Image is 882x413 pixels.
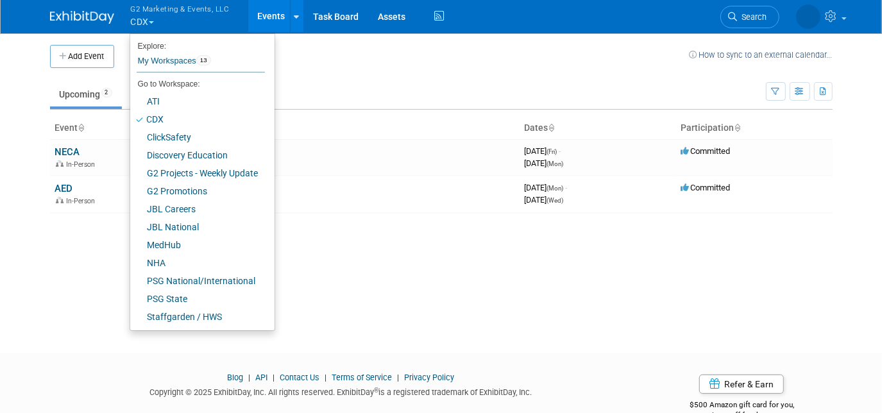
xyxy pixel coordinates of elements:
span: | [394,373,402,382]
a: NECA [55,146,80,158]
a: PSG National/International [130,272,265,290]
th: Event [50,117,520,139]
span: [DATE] [525,158,564,168]
span: (Fri) [547,148,557,155]
th: Participation [676,117,833,139]
sup: ® [374,387,378,394]
a: Sort by Event Name [78,122,85,133]
a: Sort by Start Date [548,122,555,133]
a: ClickSafety [130,128,265,146]
a: Upcoming2 [50,82,122,106]
span: Committed [681,146,731,156]
a: Privacy Policy [404,373,454,382]
li: Explore: [130,38,265,50]
a: JBL National [130,218,265,236]
a: How to sync to an external calendar... [690,50,833,60]
a: AED [55,183,73,194]
a: G2 Promotions [130,182,265,200]
div: Copyright © 2025 ExhibitDay, Inc. All rights reserved. ExhibitDay is a registered trademark of Ex... [50,383,632,398]
a: Staffgarden / HWS [130,308,265,326]
a: API [255,373,267,382]
span: Search [738,12,767,22]
span: (Mon) [547,160,564,167]
span: (Mon) [547,185,564,192]
span: - [559,146,561,156]
a: PSG State [130,290,265,308]
img: Laine Butler [796,4,820,29]
span: In-Person [67,197,99,205]
a: My Workspaces13 [137,50,265,72]
span: 2 [101,88,112,97]
span: | [245,373,253,382]
span: In-Person [67,160,99,169]
a: Contact Us [280,373,319,382]
a: Sort by Participation Type [734,122,741,133]
img: In-Person Event [56,160,64,167]
a: CDX [130,110,265,128]
span: [DATE] [525,146,561,156]
a: MedHub [130,236,265,254]
span: [DATE] [525,195,564,205]
button: Add Event [50,45,114,68]
span: G2 Marketing & Events, LLC [131,2,230,15]
a: NHA [130,254,265,272]
a: Blog [227,373,243,382]
img: ExhibitDay [50,11,114,24]
a: G2 Projects - Weekly Update [130,164,265,182]
li: Go to Workspace: [130,76,265,92]
a: ATI [130,92,265,110]
a: Past27 [124,82,177,106]
a: Search [720,6,779,28]
span: | [321,373,330,382]
a: Terms of Service [332,373,392,382]
span: Committed [681,183,731,192]
span: (Wed) [547,197,564,204]
span: - [566,183,568,192]
span: [DATE] [525,183,568,192]
th: Dates [520,117,676,139]
span: 13 [196,55,211,65]
img: In-Person Event [56,197,64,203]
a: Refer & Earn [699,375,784,394]
span: | [269,373,278,382]
a: Discovery Education [130,146,265,164]
a: JBL Careers [130,200,265,218]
